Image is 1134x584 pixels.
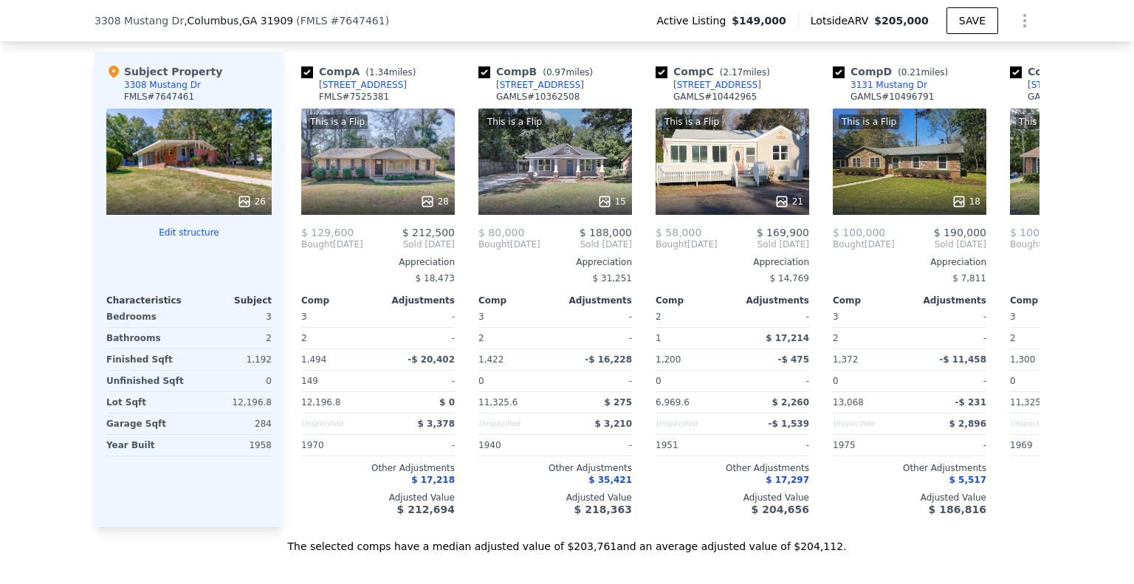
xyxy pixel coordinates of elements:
div: - [558,371,632,391]
span: $ 204,656 [752,504,809,515]
div: 3308 Mustang Dr [124,79,201,91]
div: Comp D [833,64,954,79]
div: 1,192 [192,349,272,370]
div: - [735,371,809,391]
span: 149 [301,376,318,386]
span: $ 186,816 [929,504,986,515]
span: 2 [656,312,661,322]
span: # 7647461 [331,15,385,27]
span: Sold [DATE] [363,238,455,250]
div: Adjustments [910,295,986,306]
span: 6,969.6 [656,397,690,408]
span: $ 212,694 [397,504,455,515]
div: [DATE] [478,238,540,250]
span: 3308 Mustang Dr [94,13,184,28]
div: Lot Sqft [106,392,186,413]
span: 11,325.6 [478,397,518,408]
div: - [913,306,986,327]
div: Unspecified [1010,413,1084,434]
div: Characteristics [106,295,189,306]
span: $ 100,000 [833,227,885,238]
button: SAVE [946,7,998,34]
div: Finished Sqft [106,349,186,370]
a: 3131 Mustang Dr [833,79,927,91]
span: -$ 475 [777,354,809,365]
div: Bathrooms [106,328,186,348]
div: - [735,435,809,456]
div: Other Adjustments [478,462,632,474]
span: $ 275 [604,397,632,408]
div: [DATE] [833,238,895,250]
span: ( miles) [537,67,599,78]
div: Comp [301,295,378,306]
span: $ 3,378 [418,419,455,429]
div: 1970 [301,435,375,456]
span: Sold [DATE] [540,238,632,250]
span: $ 58,000 [656,227,701,238]
div: Adjustments [555,295,632,306]
span: 0 [833,376,839,386]
div: The selected comps have a median adjusted value of $203,761 and an average adjusted value of $204... [94,527,1039,554]
div: Comp [833,295,910,306]
div: [STREET_ADDRESS] [496,79,584,91]
span: 11,325.6 [1010,397,1049,408]
span: $ 129,600 [301,227,354,238]
div: This is a Flip [1016,114,1076,129]
div: Unspecified [478,413,552,434]
div: Unspecified [301,413,375,434]
span: $ 31,251 [593,273,632,284]
span: Bought [833,238,865,250]
span: $ 188,000 [580,227,632,238]
span: -$ 1,539 [769,419,809,429]
div: - [558,306,632,327]
div: Unspecified [833,413,907,434]
span: 0 [1010,376,1016,386]
span: 3 [478,312,484,322]
span: $ 17,218 [411,475,455,485]
div: [STREET_ADDRESS] [1028,79,1116,91]
span: $ 7,811 [952,273,986,284]
span: FMLS [300,15,328,27]
span: 1,300 [1010,354,1035,365]
div: 2 [301,328,375,348]
span: 0 [656,376,661,386]
div: Adjusted Value [301,492,455,504]
div: Adjustments [378,295,455,306]
span: Bought [301,238,333,250]
div: This is a Flip [661,114,722,129]
span: -$ 11,458 [939,354,986,365]
span: Active Listing [656,13,732,28]
div: - [381,371,455,391]
span: Sold [DATE] [718,238,809,250]
span: 13,068 [833,397,864,408]
div: GAMLS # 10510479 [1028,91,1111,103]
span: 12,196.8 [301,397,340,408]
span: 1.34 [369,67,389,78]
div: Comp [478,295,555,306]
div: Bedrooms [106,306,186,327]
span: 0.97 [546,67,566,78]
div: Appreciation [478,256,632,268]
button: Show Options [1010,6,1039,35]
span: $ 80,000 [478,227,524,238]
a: [STREET_ADDRESS] [1010,79,1116,91]
div: Comp E [1010,64,1130,79]
div: [DATE] [656,238,718,250]
div: - [913,328,986,348]
div: 12,196.8 [192,392,272,413]
div: Other Adjustments [833,462,986,474]
div: - [381,328,455,348]
div: 1951 [656,435,729,456]
div: This is a Flip [307,114,368,129]
div: [STREET_ADDRESS] [673,79,761,91]
div: - [381,306,455,327]
div: 2 [478,328,552,348]
span: 1,372 [833,354,858,365]
a: [STREET_ADDRESS] [656,79,761,91]
span: $205,000 [874,15,929,27]
span: 1,200 [656,354,681,365]
div: 1975 [833,435,907,456]
div: 3 [192,306,272,327]
div: - [558,435,632,456]
span: Lotside ARV [811,13,874,28]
